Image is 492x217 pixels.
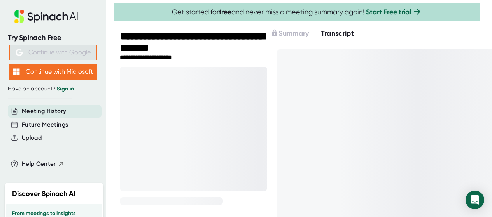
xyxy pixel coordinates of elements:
b: free [219,8,231,16]
button: Continue with Microsoft [9,64,97,80]
a: Start Free trial [366,8,411,16]
div: Have an account? [8,85,98,92]
div: Try Spinach Free [8,33,98,42]
a: Sign in [57,85,74,92]
button: Upload [22,134,42,142]
span: Summary [278,29,309,38]
div: Upgrade to access [271,28,320,39]
h3: From meetings to insights [12,210,96,217]
button: Summary [271,28,309,39]
h2: Discover Spinach AI [12,189,75,199]
span: Get started for and never miss a meeting summary again! [172,8,422,17]
span: Transcript [321,29,354,38]
button: Meeting History [22,107,66,116]
img: Aehbyd4JwY73AAAAAElFTkSuQmCC [16,49,23,56]
button: Future Meetings [22,120,68,129]
button: Continue with Google [9,45,97,60]
button: Transcript [321,28,354,39]
div: Open Intercom Messenger [466,191,484,209]
span: Help Center [22,160,56,168]
button: Help Center [22,160,64,168]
